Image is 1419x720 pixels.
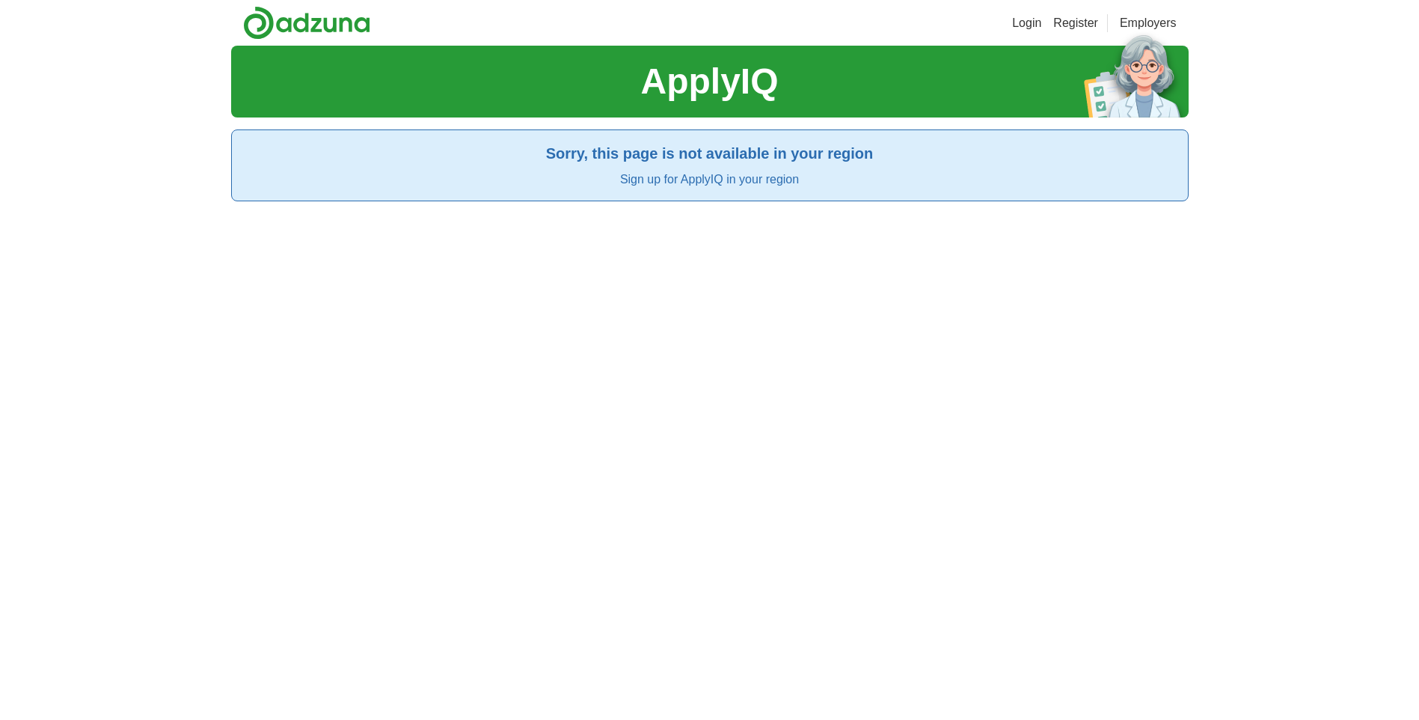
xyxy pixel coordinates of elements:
[243,6,370,40] img: Adzuna logo
[620,173,799,186] a: Sign up for ApplyIQ in your region
[244,142,1176,165] h2: Sorry, this page is not available in your region
[1120,14,1177,32] a: Employers
[640,55,778,109] h1: ApplyIQ
[1053,14,1098,32] a: Register
[1012,14,1041,32] a: Login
